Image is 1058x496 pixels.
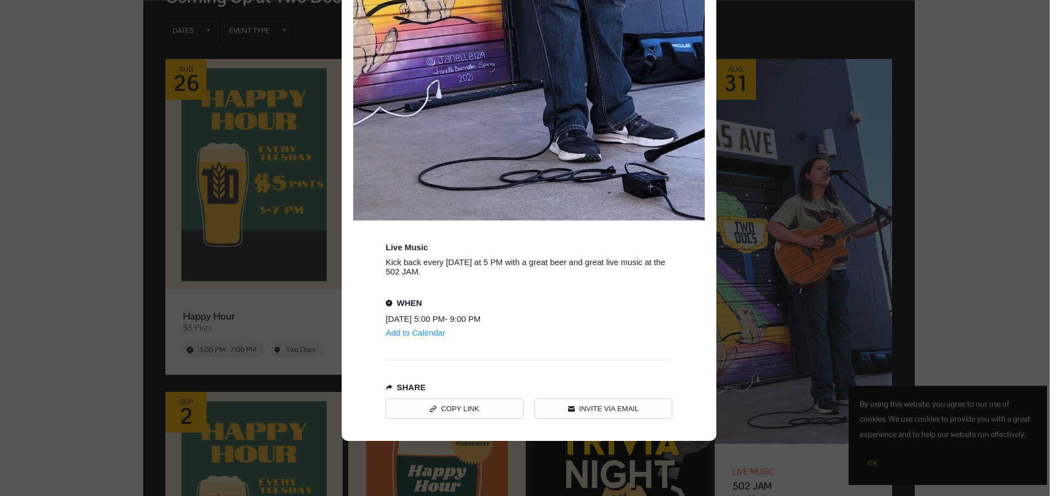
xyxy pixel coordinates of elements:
[579,405,639,413] div: Invite via Email
[535,398,672,419] a: Invite via Email
[397,382,426,392] div: Share
[386,328,445,338] div: Add to Calendar
[386,242,672,252] div: Event tags
[397,298,422,308] div: When
[386,242,428,252] div: Live Music
[386,257,672,276] div: Kick back every [DATE] at 5 PM with a great beer and great live music at the 502 JAM.
[386,314,661,324] div: [DATE] 5:00 PM - 9:00 PM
